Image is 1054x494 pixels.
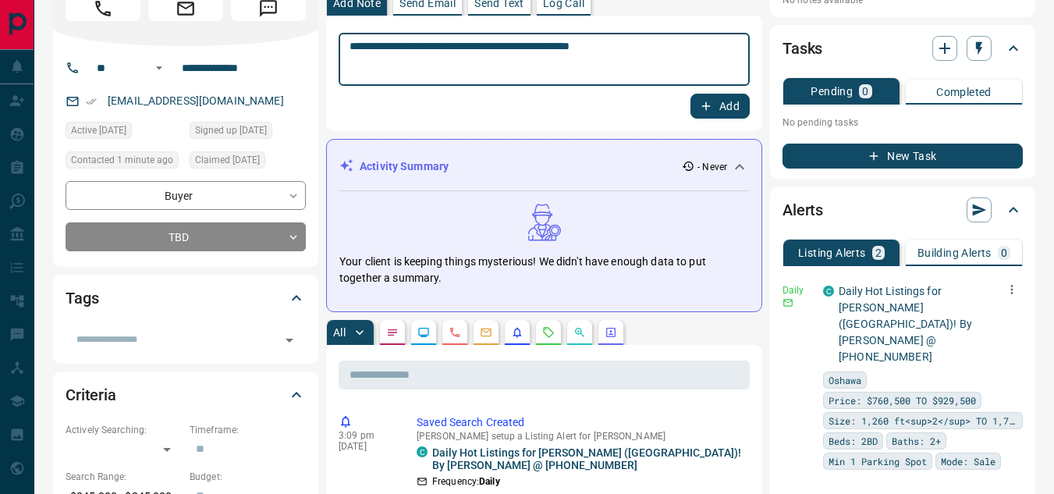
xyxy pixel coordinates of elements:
p: 2 [875,247,882,258]
div: Tue Oct 14 2025 [66,151,182,173]
span: Min 1 Parking Spot [829,453,927,469]
p: Saved Search Created [417,414,743,431]
p: Daily [783,283,814,297]
div: Wed Apr 10 2024 [190,122,306,144]
div: Alerts [783,191,1023,229]
svg: Opportunities [573,326,586,339]
p: Building Alerts [917,247,992,258]
p: 0 [1001,247,1007,258]
button: Add [690,94,750,119]
p: 0 [862,86,868,97]
p: Listing Alerts [798,247,866,258]
span: Claimed [DATE] [195,152,260,168]
p: Your client is keeping things mysterious! We didn't have enough data to put together a summary. [339,254,749,286]
span: Size: 1,260 ft<sup>2</sup> TO 1,758 ft<sup>2</sup> [829,413,1017,428]
span: Baths: 2+ [892,433,941,449]
p: Actively Searching: [66,423,182,437]
div: condos.ca [417,446,428,457]
svg: Notes [386,326,399,339]
span: Beds: 2BD [829,433,878,449]
h2: Alerts [783,197,823,222]
svg: Calls [449,326,461,339]
strong: Daily [479,476,500,487]
span: Oshawa [829,372,861,388]
svg: Email [783,297,793,308]
p: All [333,327,346,338]
div: Wed Apr 10 2024 [66,122,182,144]
button: Open [279,329,300,351]
p: Activity Summary [360,158,449,175]
p: Search Range: [66,470,182,484]
svg: Lead Browsing Activity [417,326,430,339]
div: Wed Apr 10 2024 [190,151,306,173]
svg: Email Verified [86,96,97,107]
div: Tasks [783,30,1023,67]
button: Open [150,59,169,77]
span: Signed up [DATE] [195,123,267,138]
p: Pending [811,86,853,97]
div: condos.ca [823,286,834,297]
a: Daily Hot Listings for [PERSON_NAME] ([GEOGRAPHIC_DATA])! By [PERSON_NAME] @ [PHONE_NUMBER] [839,285,972,363]
svg: Requests [542,326,555,339]
p: No pending tasks [783,111,1023,134]
svg: Emails [480,326,492,339]
svg: Listing Alerts [511,326,523,339]
p: [PERSON_NAME] setup a Listing Alert for [PERSON_NAME] [417,431,743,442]
p: - Never [697,160,727,174]
h2: Tasks [783,36,822,61]
p: 3:09 pm [339,430,393,441]
button: New Task [783,144,1023,169]
span: Mode: Sale [941,453,995,469]
svg: Agent Actions [605,326,617,339]
div: Tags [66,279,306,317]
p: Frequency: [432,474,500,489]
h2: Tags [66,286,98,311]
div: TBD [66,222,306,251]
span: Price: $760,500 TO $929,500 [829,393,976,408]
p: Completed [936,87,992,98]
h2: Criteria [66,382,116,407]
p: Timeframe: [190,423,306,437]
span: Active [DATE] [71,123,126,138]
p: Budget: [190,470,306,484]
p: [DATE] [339,441,393,452]
a: [EMAIL_ADDRESS][DOMAIN_NAME] [108,94,284,107]
div: Activity Summary- Never [339,152,749,181]
div: Criteria [66,376,306,414]
a: Daily Hot Listings for [PERSON_NAME] ([GEOGRAPHIC_DATA])! By [PERSON_NAME] @ [PHONE_NUMBER] [432,446,743,471]
div: Buyer [66,181,306,210]
span: Contacted 1 minute ago [71,152,173,168]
